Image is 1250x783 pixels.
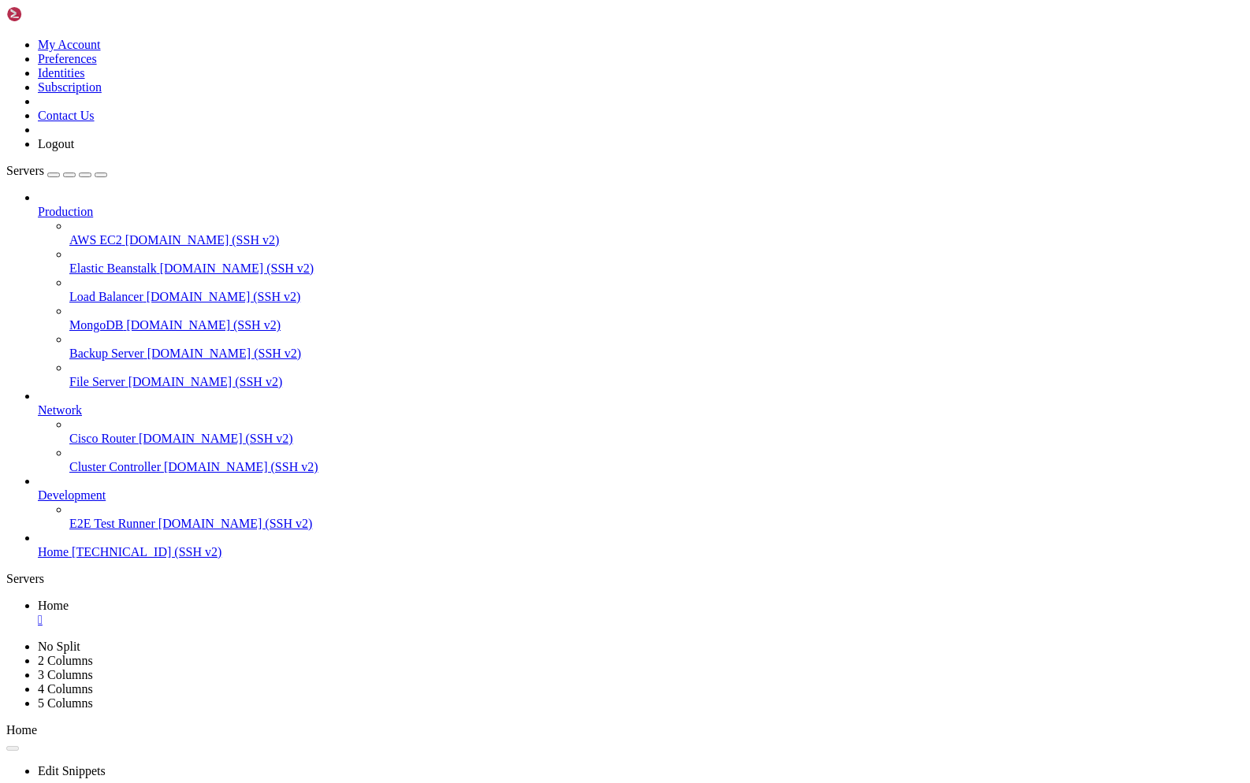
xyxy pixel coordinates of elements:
a: Development [38,488,1244,503]
span: [DOMAIN_NAME] (SSH v2) [126,318,281,332]
span: AWS EC2 [69,233,122,247]
a: AWS EC2 [DOMAIN_NAME] (SSH v2) [69,233,1244,247]
a: Production [38,205,1244,219]
span: Load Balancer [69,290,143,303]
span: Backup Server [69,347,144,360]
a: Elastic Beanstalk [DOMAIN_NAME] (SSH v2) [69,262,1244,276]
li: Network [38,389,1244,474]
span: [DOMAIN_NAME] (SSH v2) [128,375,283,388]
span: Servers [6,164,44,177]
span: Home [6,723,37,737]
a: E2E Test Runner [DOMAIN_NAME] (SSH v2) [69,517,1244,531]
li: Development [38,474,1244,531]
a: Backup Server [DOMAIN_NAME] (SSH v2) [69,347,1244,361]
span: Development [38,488,106,502]
a: 4 Columns [38,682,93,696]
span: [DOMAIN_NAME] (SSH v2) [164,460,318,473]
span: Home [38,599,69,612]
a: File Server [DOMAIN_NAME] (SSH v2) [69,375,1244,389]
span: Elastic Beanstalk [69,262,157,275]
a: Home [38,599,1244,627]
span: [TECHNICAL_ID] (SSH v2) [72,545,221,558]
span: Production [38,205,93,218]
a: Home [TECHNICAL_ID] (SSH v2) [38,545,1244,559]
a: Cisco Router [DOMAIN_NAME] (SSH v2) [69,432,1244,446]
span: [DOMAIN_NAME] (SSH v2) [139,432,293,445]
a: Cluster Controller [DOMAIN_NAME] (SSH v2) [69,460,1244,474]
a: 5 Columns [38,696,93,710]
span: [DOMAIN_NAME] (SSH v2) [125,233,280,247]
div: Servers [6,572,1244,586]
span: Home [38,545,69,558]
span: File Server [69,375,125,388]
a: Edit Snippets [38,764,106,777]
span: Network [38,403,82,417]
img: Shellngn [6,6,97,22]
a: Contact Us [38,109,95,122]
span: Cluster Controller [69,460,161,473]
span: [DOMAIN_NAME] (SSH v2) [158,517,313,530]
span: Cisco Router [69,432,136,445]
li: Elastic Beanstalk [DOMAIN_NAME] (SSH v2) [69,247,1244,276]
a: Load Balancer [DOMAIN_NAME] (SSH v2) [69,290,1244,304]
li: MongoDB [DOMAIN_NAME] (SSH v2) [69,304,1244,332]
span: [DOMAIN_NAME] (SSH v2) [160,262,314,275]
a: MongoDB [DOMAIN_NAME] (SSH v2) [69,318,1244,332]
li: E2E Test Runner [DOMAIN_NAME] (SSH v2) [69,503,1244,531]
a: Subscription [38,80,102,94]
a: Preferences [38,52,97,65]
a: My Account [38,38,101,51]
li: Backup Server [DOMAIN_NAME] (SSH v2) [69,332,1244,361]
a: 3 Columns [38,668,93,681]
li: Cluster Controller [DOMAIN_NAME] (SSH v2) [69,446,1244,474]
li: AWS EC2 [DOMAIN_NAME] (SSH v2) [69,219,1244,247]
a: Servers [6,164,107,177]
span: E2E Test Runner [69,517,155,530]
span: MongoDB [69,318,123,332]
li: File Server [DOMAIN_NAME] (SSH v2) [69,361,1244,389]
li: Cisco Router [DOMAIN_NAME] (SSH v2) [69,417,1244,446]
span: [DOMAIN_NAME] (SSH v2) [147,347,302,360]
a: Logout [38,137,74,150]
a: 2 Columns [38,654,93,667]
a:  [38,613,1244,627]
a: Identities [38,66,85,80]
a: No Split [38,640,80,653]
a: Network [38,403,1244,417]
li: Load Balancer [DOMAIN_NAME] (SSH v2) [69,276,1244,304]
li: Home [TECHNICAL_ID] (SSH v2) [38,531,1244,559]
span: [DOMAIN_NAME] (SSH v2) [147,290,301,303]
li: Production [38,191,1244,389]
